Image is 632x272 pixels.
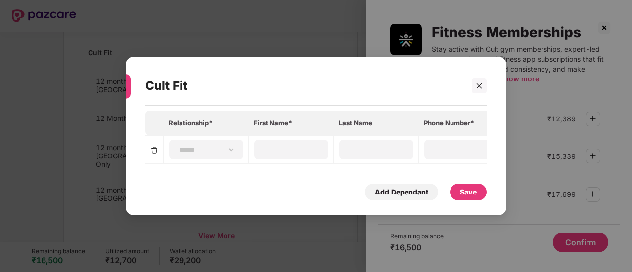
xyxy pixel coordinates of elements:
[150,146,158,154] img: svg+xml;base64,PHN2ZyBpZD0iRGVsZXRlLTMyeDMyIiB4bWxucz0iaHR0cDovL3d3dy53My5vcmcvMjAwMC9zdmciIHdpZH...
[375,187,428,197] div: Add Dependant
[164,111,249,135] th: Relationship*
[249,111,334,135] th: First Name*
[334,111,419,135] th: Last Name
[476,82,483,89] span: close
[419,111,504,135] th: Phone Number*
[460,187,477,197] div: Save
[145,67,458,105] div: Cult Fit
